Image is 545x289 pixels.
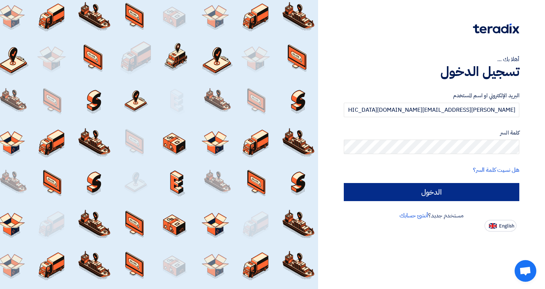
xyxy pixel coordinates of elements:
a: هل نسيت كلمة السر؟ [473,166,519,174]
div: Open chat [515,260,536,282]
a: أنشئ حسابك [400,211,428,220]
span: English [499,224,514,229]
label: البريد الإلكتروني او اسم المستخدم [344,92,520,100]
h1: تسجيل الدخول [344,64,520,80]
label: كلمة السر [344,129,520,137]
img: en-US.png [489,223,497,229]
div: أهلا بك ... [344,55,520,64]
img: Teradix logo [473,24,519,34]
input: أدخل بريد العمل الإلكتروني او اسم المستخدم الخاص بك ... [344,103,520,117]
input: الدخول [344,183,520,201]
div: مستخدم جديد؟ [344,211,520,220]
button: English [485,220,516,231]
